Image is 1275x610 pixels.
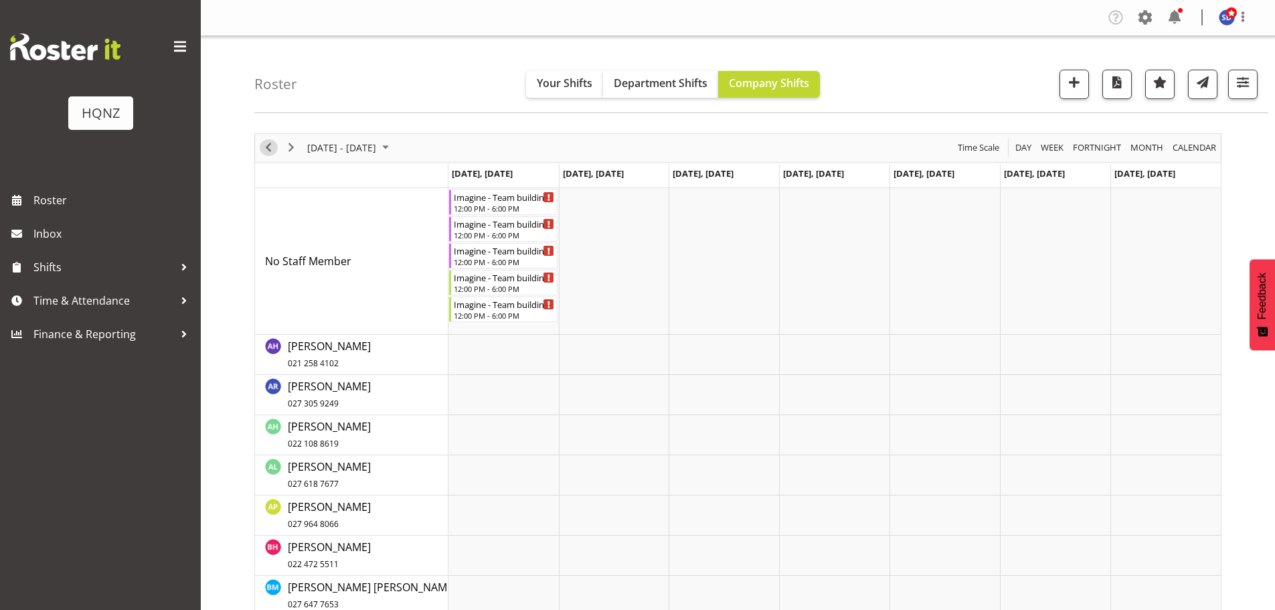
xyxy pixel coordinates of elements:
[956,139,1002,156] button: Time Scale
[1059,70,1089,99] button: Add a new shift
[288,418,371,451] a: [PERSON_NAME]022 108 8619
[1171,139,1217,156] span: calendar
[282,139,301,156] button: Next
[1228,70,1258,99] button: Filter Shifts
[10,33,120,60] img: Rosterit website logo
[288,338,371,370] a: [PERSON_NAME]021 258 4102
[454,297,555,311] div: Imagine - Team building 6036 - $40/hour
[783,167,844,179] span: [DATE], [DATE]
[288,459,371,491] a: [PERSON_NAME]027 618 7677
[1013,139,1034,156] button: Timeline Day
[288,379,371,410] span: [PERSON_NAME]
[1071,139,1124,156] button: Fortnight
[288,518,339,530] span: 027 964 8066
[288,499,371,531] a: [PERSON_NAME]027 964 8066
[265,253,351,269] a: No Staff Member
[1039,139,1066,156] button: Timeline Week
[956,139,1001,156] span: Time Scale
[288,398,339,409] span: 027 305 9249
[255,495,448,536] td: Anthony Paul Mitchell resource
[288,539,371,571] a: [PERSON_NAME]022 472 5511
[33,324,174,344] span: Finance & Reporting
[894,167,954,179] span: [DATE], [DATE]
[288,438,339,449] span: 022 108 8619
[257,134,280,162] div: previous period
[82,103,120,123] div: HQNZ
[255,375,448,415] td: Alex Romanytchev resource
[33,224,194,244] span: Inbox
[1219,9,1235,25] img: simone-dekker10433.jpg
[449,243,558,269] div: No Staff Member"s event - Imagine - Team building 6036 - $40/hour Begin From Thursday, September ...
[603,71,718,98] button: Department Shifts
[614,76,707,90] span: Department Shifts
[288,378,371,410] a: [PERSON_NAME]027 305 9249
[255,335,448,375] td: Alanna Haysmith resource
[288,558,339,570] span: 022 472 5511
[1072,139,1122,156] span: Fortnight
[255,455,448,495] td: Ana Ledesma resource
[1102,70,1132,99] button: Download a PDF of the roster according to the set date range.
[449,270,558,295] div: No Staff Member"s event - Imagine - Team building 6036 - $40/hour Begin From Thursday, September ...
[454,190,555,204] div: Imagine - Team building 6036 - $40/hour
[454,203,555,214] div: 12:00 PM - 6:00 PM
[1250,259,1275,350] button: Feedback - Show survey
[288,599,339,610] span: 027 647 7653
[563,167,624,179] span: [DATE], [DATE]
[1171,139,1219,156] button: Month
[255,188,448,335] td: No Staff Member resource
[288,339,371,370] span: [PERSON_NAME]
[265,254,351,269] span: No Staff Member
[449,216,558,242] div: No Staff Member"s event - Imagine - Team building 6036 - $40/hour Begin From Thursday, September ...
[255,536,448,576] td: Barbara Hillcoat resource
[454,217,555,230] div: Imagine - Team building 6036 - $40/hour
[1129,139,1165,156] span: Month
[729,76,809,90] span: Company Shifts
[718,71,820,98] button: Company Shifts
[288,540,371,570] span: [PERSON_NAME]
[260,139,278,156] button: Previous
[454,256,555,267] div: 12:00 PM - 6:00 PM
[449,189,558,215] div: No Staff Member"s event - Imagine - Team building 6036 - $40/hour Begin From Thursday, September ...
[288,459,371,490] span: [PERSON_NAME]
[526,71,603,98] button: Your Shifts
[33,257,174,277] span: Shifts
[305,139,395,156] button: September 2025
[673,167,734,179] span: [DATE], [DATE]
[288,358,339,369] span: 021 258 4102
[33,190,194,210] span: Roster
[1114,167,1175,179] span: [DATE], [DATE]
[1039,139,1065,156] span: Week
[454,230,555,240] div: 12:00 PM - 6:00 PM
[452,167,513,179] span: [DATE], [DATE]
[280,134,303,162] div: next period
[537,76,592,90] span: Your Shifts
[454,244,555,257] div: Imagine - Team building 6036 - $40/hour
[288,500,371,530] span: [PERSON_NAME]
[449,297,558,322] div: No Staff Member"s event - Imagine - Team building 6036 - $40/hour Begin From Thursday, September ...
[1145,70,1175,99] button: Highlight an important date within the roster.
[454,310,555,321] div: 12:00 PM - 6:00 PM
[1188,70,1217,99] button: Send a list of all shifts for the selected filtered period to all rostered employees.
[1256,273,1268,319] span: Feedback
[288,419,371,450] span: [PERSON_NAME]
[33,291,174,311] span: Time & Attendance
[255,415,448,455] td: Amanda Horan resource
[1014,139,1033,156] span: Day
[288,478,339,489] span: 027 618 7677
[454,283,555,294] div: 12:00 PM - 6:00 PM
[306,139,377,156] span: [DATE] - [DATE]
[454,271,555,284] div: Imagine - Team building 6036 - $40/hour
[1004,167,1065,179] span: [DATE], [DATE]
[303,134,397,162] div: September 04 - 10, 2025
[254,76,297,92] h4: Roster
[1128,139,1166,156] button: Timeline Month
